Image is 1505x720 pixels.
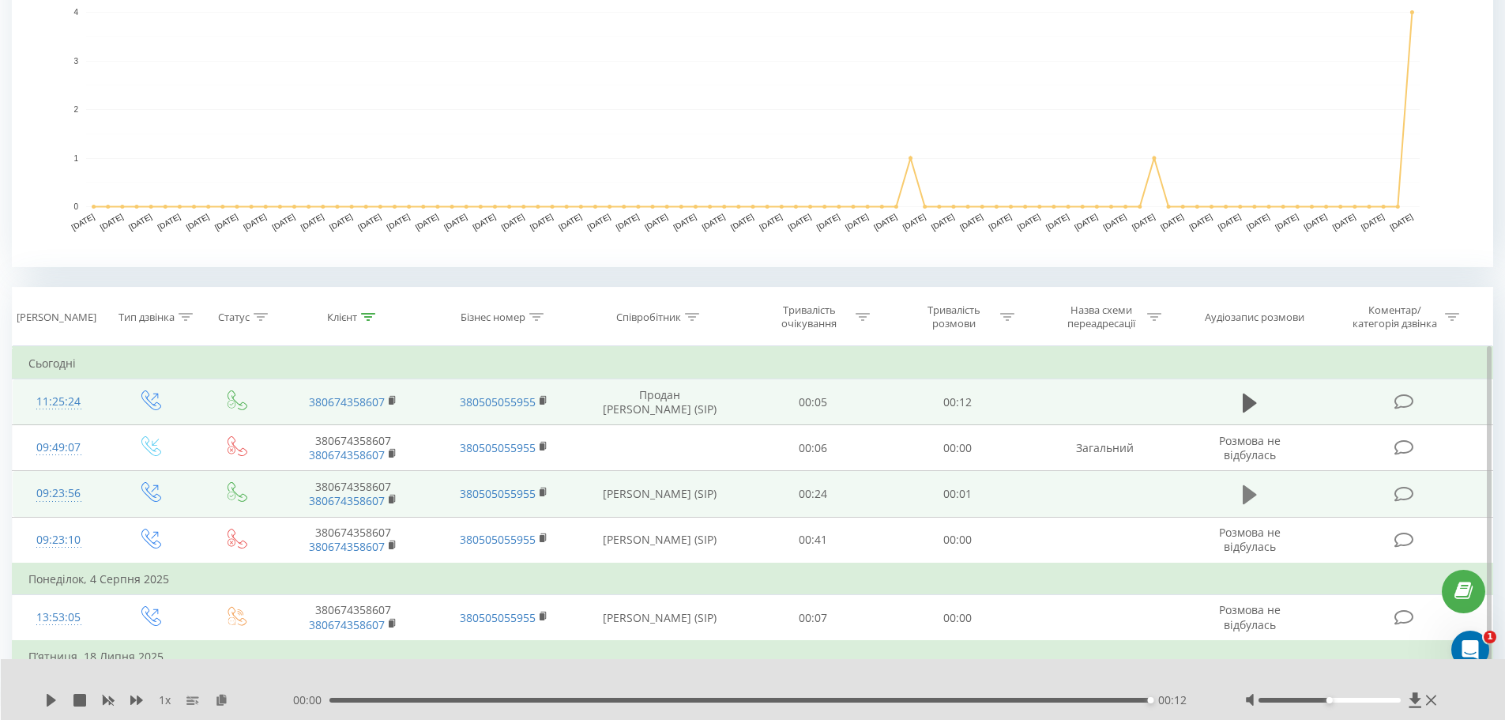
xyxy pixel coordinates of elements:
[356,212,382,232] text: [DATE]
[1147,697,1153,703] div: Accessibility label
[741,595,886,642] td: 00:07
[741,517,886,564] td: 00:41
[1016,212,1042,232] text: [DATE]
[901,212,927,232] text: [DATE]
[156,212,182,232] text: [DATE]
[73,202,78,211] text: 0
[815,212,841,232] text: [DATE]
[70,212,96,232] text: [DATE]
[73,154,78,163] text: 1
[886,425,1030,471] td: 00:00
[886,379,1030,425] td: 00:12
[701,212,727,232] text: [DATE]
[293,692,329,708] span: 00:00
[1059,303,1143,330] div: Назва схеми переадресації
[1360,212,1386,232] text: [DATE]
[987,212,1013,232] text: [DATE]
[672,212,698,232] text: [DATE]
[460,394,536,409] a: 380505055955
[460,532,536,547] a: 380505055955
[758,212,784,232] text: [DATE]
[1131,212,1157,232] text: [DATE]
[159,692,171,708] span: 1 x
[1102,212,1128,232] text: [DATE]
[579,595,741,642] td: [PERSON_NAME] (SIP)
[500,212,526,232] text: [DATE]
[73,105,78,114] text: 2
[1274,212,1300,232] text: [DATE]
[28,525,89,556] div: 09:23:10
[309,447,385,462] a: 380674358607
[278,517,428,564] td: 380674358607
[460,440,536,455] a: 380505055955
[299,212,325,232] text: [DATE]
[1158,692,1187,708] span: 00:12
[1484,631,1496,643] span: 1
[1326,697,1333,703] div: Accessibility label
[218,311,250,324] div: Статус
[17,311,96,324] div: [PERSON_NAME]
[643,212,669,232] text: [DATE]
[616,311,681,324] div: Співробітник
[213,212,239,232] text: [DATE]
[185,212,211,232] text: [DATE]
[1388,212,1414,232] text: [DATE]
[1187,212,1213,232] text: [DATE]
[13,641,1493,673] td: П’ятниця, 18 Липня 2025
[119,311,175,324] div: Тип дзвінка
[1219,525,1281,554] span: Розмова не відбулась
[461,311,525,324] div: Бізнес номер
[309,617,385,632] a: 380674358607
[586,212,612,232] text: [DATE]
[579,517,741,564] td: [PERSON_NAME] (SIP)
[912,303,996,330] div: Тривалість розмови
[1451,631,1489,669] iframe: Intercom live chat
[309,539,385,554] a: 380674358607
[28,432,89,463] div: 09:49:07
[28,478,89,509] div: 09:23:56
[872,212,898,232] text: [DATE]
[328,212,354,232] text: [DATE]
[767,303,852,330] div: Тривалість очікування
[442,212,468,232] text: [DATE]
[278,425,428,471] td: 380674358607
[787,212,813,232] text: [DATE]
[1349,303,1441,330] div: Коментар/категорія дзвінка
[414,212,440,232] text: [DATE]
[886,595,1030,642] td: 00:00
[1044,212,1070,232] text: [DATE]
[958,212,984,232] text: [DATE]
[741,425,886,471] td: 00:06
[557,212,583,232] text: [DATE]
[460,486,536,501] a: 380505055955
[1217,212,1243,232] text: [DATE]
[579,471,741,517] td: [PERSON_NAME] (SIP)
[1303,212,1329,232] text: [DATE]
[327,311,357,324] div: Клієнт
[309,493,385,508] a: 380674358607
[1159,212,1185,232] text: [DATE]
[460,610,536,625] a: 380505055955
[615,212,641,232] text: [DATE]
[1245,212,1271,232] text: [DATE]
[729,212,755,232] text: [DATE]
[471,212,497,232] text: [DATE]
[741,379,886,425] td: 00:05
[1205,311,1304,324] div: Аудіозапис розмови
[271,212,297,232] text: [DATE]
[1029,425,1180,471] td: Загальний
[309,394,385,409] a: 380674358607
[930,212,956,232] text: [DATE]
[1331,212,1357,232] text: [DATE]
[1219,602,1281,631] span: Розмова не відбулась
[242,212,268,232] text: [DATE]
[386,212,412,232] text: [DATE]
[73,8,78,17] text: 4
[1219,433,1281,462] span: Розмова не відбулась
[28,602,89,633] div: 13:53:05
[1073,212,1099,232] text: [DATE]
[28,386,89,417] div: 11:25:24
[278,471,428,517] td: 380674358607
[73,57,78,66] text: 3
[13,564,1493,595] td: Понеділок, 4 Серпня 2025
